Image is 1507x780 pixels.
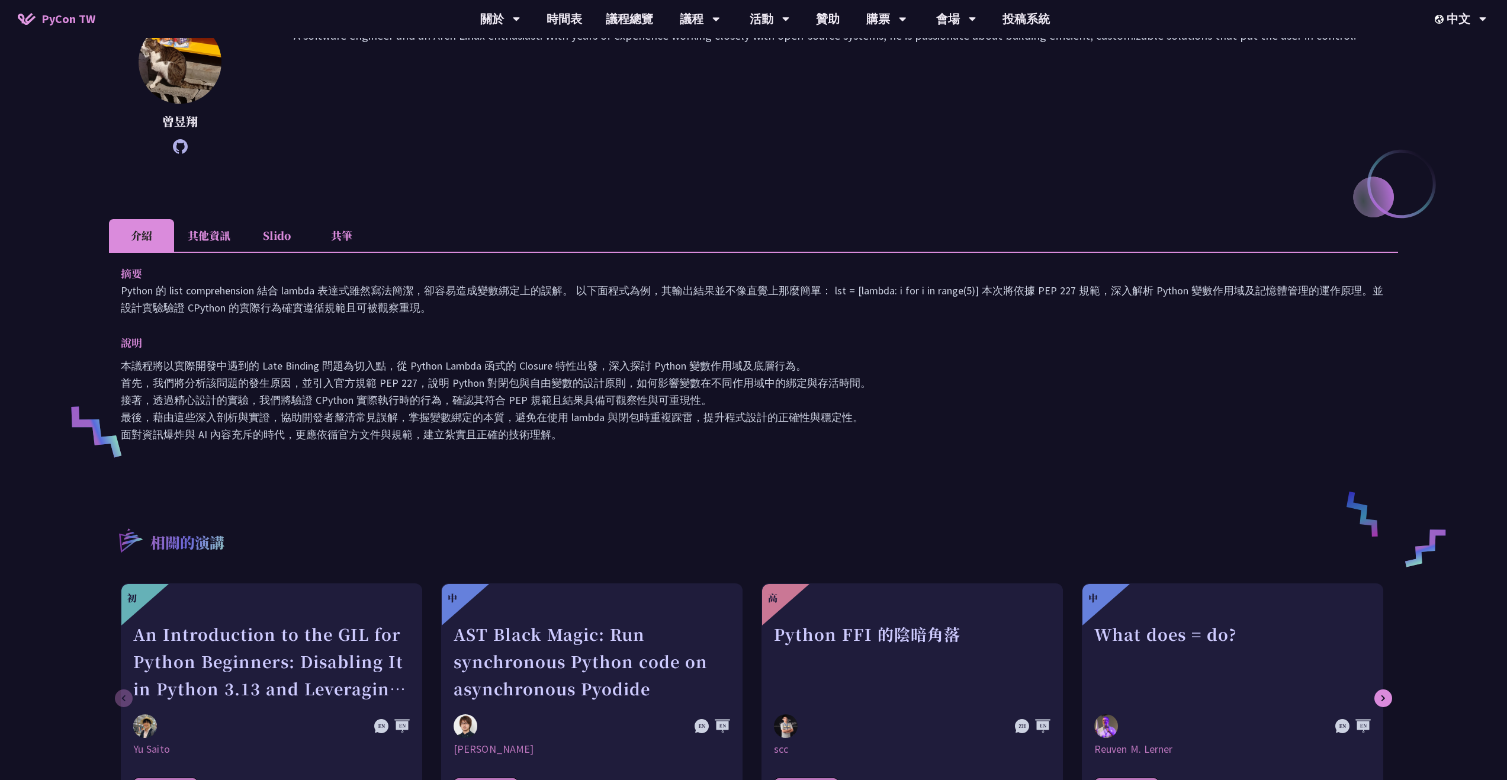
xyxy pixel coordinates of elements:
img: Home icon of PyCon TW 2025 [18,13,36,25]
img: r3.8d01567.svg [101,511,159,569]
img: Reuven M. Lerner [1094,714,1118,740]
p: 曾昱翔 [139,113,221,130]
div: An Introduction to the GIL for Python Beginners: Disabling It in Python 3.13 and Leveraging Concu... [133,621,410,702]
li: Slido [244,219,309,252]
img: Locale Icon [1435,15,1447,24]
p: 本議程將以實際開發中遇到的 Late Binding 問題為切入點，從 Python Lambda 函式的 Closure 特性出發，深入探討 Python 變數作用域及底層行為。 首先，我們將... [121,357,1386,443]
a: PyCon TW [6,4,107,34]
div: scc [774,742,1050,756]
div: Python FFI 的陰暗角落 [774,621,1050,702]
span: PyCon TW [41,10,95,28]
img: Yuichiro Tachibana [454,714,477,738]
div: AST Black Magic: Run synchronous Python code on asynchronous Pyodide [454,621,730,702]
div: 中 [1088,591,1098,605]
img: scc [774,714,798,738]
div: 中 [448,591,457,605]
div: 高 [768,591,777,605]
p: Python 的 list comprehension 結合 lambda 表達式雖然寫法簡潔，卻容易造成變數綁定上的誤解。 以下面程式為例，其輸出結果並不像直覺上那麼簡單： lst = [la... [121,282,1386,316]
li: 介紹 [109,219,174,252]
p: 摘要 [121,265,1363,282]
img: 曾昱翔 [139,21,221,104]
div: Yu Saito [133,742,410,756]
div: 初 [127,591,137,605]
li: 共筆 [309,219,374,252]
li: 其他資訊 [174,219,244,252]
p: 說明 [121,334,1363,351]
div: [PERSON_NAME] [454,742,730,756]
img: Yu Saito [133,714,157,738]
div: What does = do? [1094,621,1371,702]
div: Reuven M. Lerner [1094,742,1371,756]
p: A software engineer and an Arch Linux enthusiast. With years of experience working closely with o... [251,27,1398,148]
p: 相關的演講 [150,532,224,556]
